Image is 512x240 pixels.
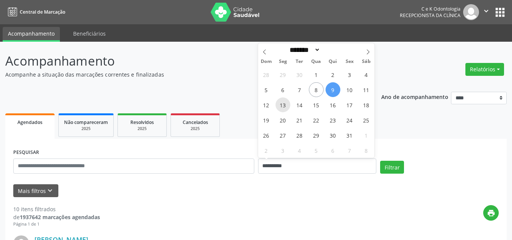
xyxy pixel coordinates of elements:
p: Ano de acompanhamento [381,92,448,101]
span: Sáb [358,59,374,64]
span: Outubro 2, 2025 [326,67,340,82]
span: Outubro 21, 2025 [292,113,307,127]
span: Novembro 7, 2025 [342,143,357,158]
span: Outubro 19, 2025 [259,113,274,127]
span: Outubro 27, 2025 [276,128,290,143]
span: Recepcionista da clínica [400,12,460,19]
a: Acompanhamento [3,27,60,42]
span: Outubro 4, 2025 [359,67,374,82]
span: Agendados [17,119,42,125]
input: Year [320,46,345,54]
label: PESQUISAR [13,147,39,158]
span: Novembro 1, 2025 [359,128,374,143]
span: Outubro 5, 2025 [259,82,274,97]
div: 10 itens filtrados [13,205,100,213]
span: Outubro 13, 2025 [276,97,290,112]
span: Outubro 22, 2025 [309,113,324,127]
span: Outubro 29, 2025 [309,128,324,143]
span: Outubro 1, 2025 [309,67,324,82]
span: Outubro 31, 2025 [342,128,357,143]
i:  [482,7,490,15]
div: de [13,213,100,221]
span: Não compareceram [64,119,108,125]
div: 2025 [123,126,161,132]
i: print [487,209,495,217]
span: Outubro 15, 2025 [309,97,324,112]
div: C e K Odontologia [400,6,460,12]
select: Month [287,46,321,54]
span: Outubro 3, 2025 [342,67,357,82]
span: Outubro 20, 2025 [276,113,290,127]
div: 2025 [64,126,108,132]
img: img [463,4,479,20]
span: Qua [308,59,324,64]
span: Outubro 16, 2025 [326,97,340,112]
span: Sex [341,59,358,64]
span: Seg [274,59,291,64]
i: keyboard_arrow_down [46,187,54,195]
button: apps [493,6,507,19]
span: Setembro 30, 2025 [292,67,307,82]
button: print [483,205,499,221]
strong: 1937642 marcações agendadas [20,213,100,221]
span: Setembro 28, 2025 [259,67,274,82]
span: Dom [258,59,275,64]
button:  [479,4,493,20]
span: Outubro 26, 2025 [259,128,274,143]
span: Novembro 8, 2025 [359,143,374,158]
button: Filtrar [380,161,404,174]
span: Outubro 12, 2025 [259,97,274,112]
span: Outubro 8, 2025 [309,82,324,97]
span: Cancelados [183,119,208,125]
a: Beneficiários [68,27,111,40]
span: Novembro 6, 2025 [326,143,340,158]
span: Outubro 24, 2025 [342,113,357,127]
span: Outubro 10, 2025 [342,82,357,97]
span: Outubro 14, 2025 [292,97,307,112]
span: Resolvidos [130,119,154,125]
span: Outubro 25, 2025 [359,113,374,127]
span: Central de Marcação [20,9,65,15]
span: Qui [324,59,341,64]
button: Mais filtroskeyboard_arrow_down [13,184,58,198]
span: Setembro 29, 2025 [276,67,290,82]
span: Outubro 17, 2025 [342,97,357,112]
span: Ter [291,59,308,64]
span: Novembro 2, 2025 [259,143,274,158]
p: Acompanhe a situação das marcações correntes e finalizadas [5,71,356,78]
span: Novembro 5, 2025 [309,143,324,158]
span: Outubro 11, 2025 [359,82,374,97]
span: Outubro 6, 2025 [276,82,290,97]
span: Outubro 28, 2025 [292,128,307,143]
span: Outubro 23, 2025 [326,113,340,127]
a: Central de Marcação [5,6,65,18]
span: Outubro 9, 2025 [326,82,340,97]
span: Outubro 30, 2025 [326,128,340,143]
span: Novembro 3, 2025 [276,143,290,158]
div: Página 1 de 1 [13,221,100,227]
button: Relatórios [465,63,504,76]
p: Acompanhamento [5,52,356,71]
span: Novembro 4, 2025 [292,143,307,158]
span: Outubro 18, 2025 [359,97,374,112]
span: Outubro 7, 2025 [292,82,307,97]
div: 2025 [176,126,214,132]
